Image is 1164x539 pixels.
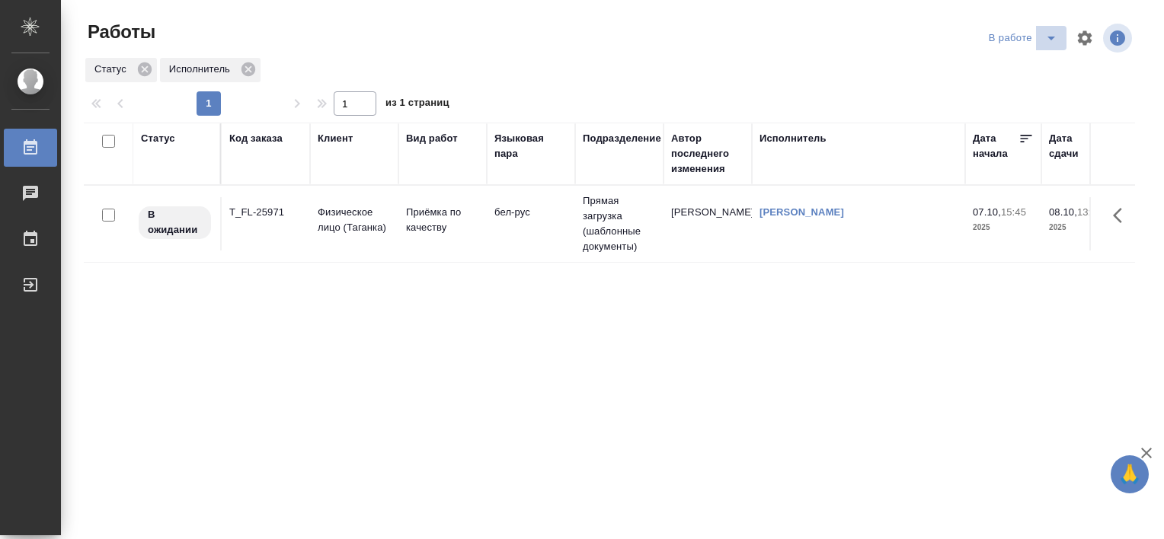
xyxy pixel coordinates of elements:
[84,20,155,44] span: Работы
[1066,20,1103,56] span: Настроить таблицу
[141,131,175,146] div: Статус
[973,131,1019,161] div: Дата начала
[160,58,261,82] div: Исполнитель
[1111,455,1149,493] button: 🙏
[1049,131,1095,161] div: Дата сдачи
[385,94,449,116] span: из 1 страниц
[148,207,202,238] p: В ожидании
[583,131,661,146] div: Подразделение
[229,205,302,220] div: T_FL-25971
[1103,24,1135,53] span: Посмотреть информацию
[1104,197,1140,234] button: Здесь прячутся важные кнопки
[1117,458,1143,490] span: 🙏
[1077,206,1102,218] p: 13:00
[985,26,1066,50] div: split button
[94,62,132,77] p: Статус
[664,197,752,250] td: [PERSON_NAME]
[494,131,568,161] div: Языковая пара
[229,131,283,146] div: Код заказа
[759,206,844,218] a: [PERSON_NAME]
[973,220,1034,235] p: 2025
[137,205,213,241] div: Исполнитель назначен, приступать к работе пока рано
[318,131,353,146] div: Клиент
[671,131,744,177] div: Автор последнего изменения
[487,197,575,250] td: бел-рус
[1049,206,1077,218] p: 08.10,
[406,205,479,235] p: Приёмка по качеству
[575,186,664,262] td: Прямая загрузка (шаблонные документы)
[406,131,458,146] div: Вид работ
[759,131,827,146] div: Исполнитель
[1001,206,1026,218] p: 15:45
[1049,220,1110,235] p: 2025
[973,206,1001,218] p: 07.10,
[85,58,157,82] div: Статус
[169,62,235,77] p: Исполнитель
[318,205,391,235] p: Физическое лицо (Таганка)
